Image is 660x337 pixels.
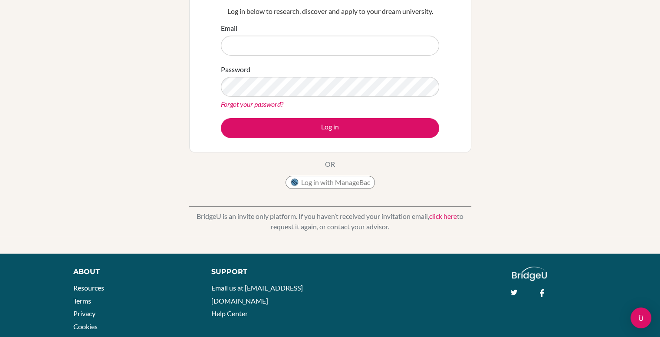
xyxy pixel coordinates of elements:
a: click here [429,212,457,220]
div: Open Intercom Messenger [630,307,651,328]
div: About [73,267,192,277]
label: Password [221,64,250,75]
a: Resources [73,284,104,292]
label: Email [221,23,237,33]
a: Cookies [73,322,98,330]
a: Terms [73,297,91,305]
a: Help Center [211,309,248,317]
button: Log in [221,118,439,138]
p: Log in below to research, discover and apply to your dream university. [221,6,439,17]
p: OR [325,159,335,169]
p: BridgeU is an invite only platform. If you haven’t received your invitation email, to request it ... [189,211,471,232]
a: Privacy [73,309,95,317]
div: Support [211,267,321,277]
img: logo_white@2x-f4f0deed5e89b7ecb1c2cc34c3e3d731f90f0f143d5ea2071677605dd97b5244.png [512,267,547,281]
button: Log in with ManageBac [286,176,375,189]
a: Email us at [EMAIL_ADDRESS][DOMAIN_NAME] [211,284,303,305]
a: Forgot your password? [221,100,283,108]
